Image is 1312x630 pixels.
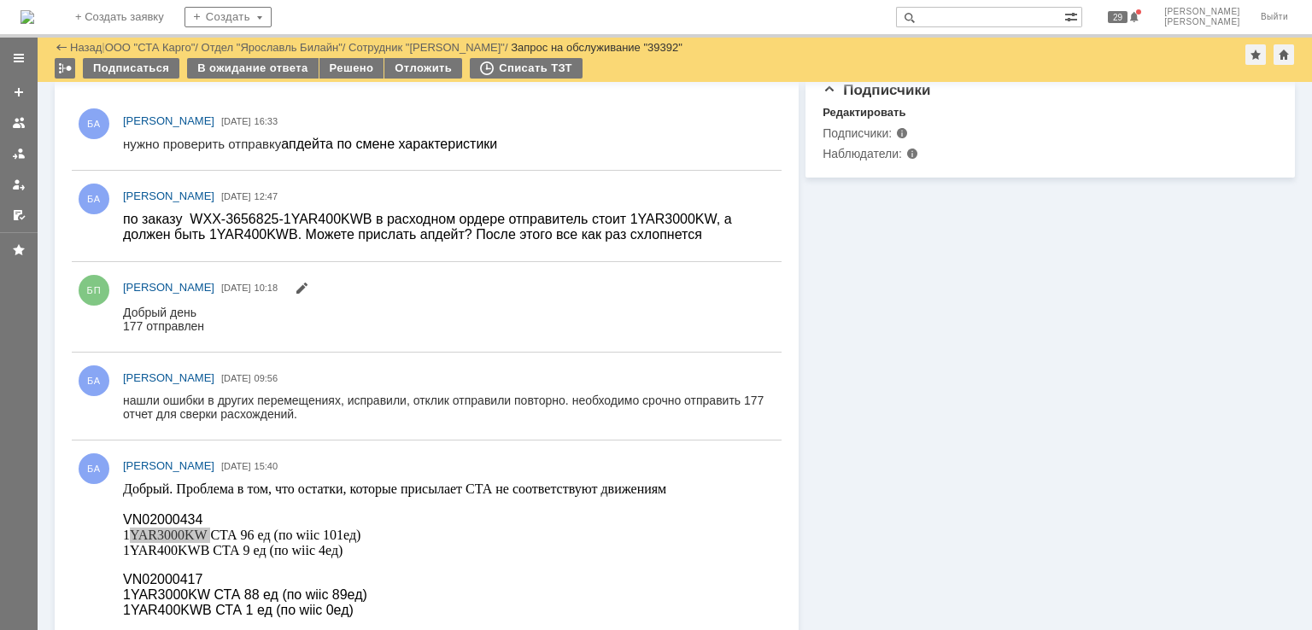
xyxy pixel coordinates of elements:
[123,188,214,205] a: [PERSON_NAME]
[20,10,34,24] img: logo
[55,58,75,79] div: Работа с массовостью
[1108,11,1127,23] span: 29
[202,41,349,54] div: /
[5,171,32,198] a: Мои заявки
[123,113,214,130] a: [PERSON_NAME]
[123,114,214,127] span: [PERSON_NAME]
[221,461,251,471] span: [DATE]
[255,461,278,471] span: 15:40
[823,147,994,160] div: Наблюдатели:
[823,126,994,140] div: Подписчики:
[105,41,202,54] div: /
[5,109,32,137] a: Заявки на командах
[174,191,178,205] span: .
[105,41,196,54] a: ООО "СТА Карго"
[107,191,114,205] span: a
[348,41,511,54] div: /
[221,283,251,293] span: [DATE]
[295,283,308,297] span: Редактировать
[114,191,126,205] span: @
[1164,7,1240,17] span: [PERSON_NAME]
[221,191,251,201] span: [DATE]
[5,79,32,106] a: Создать заявку
[511,41,682,54] div: Запрос на обслуживание "39392"
[255,116,278,126] span: 16:33
[123,459,214,472] span: [PERSON_NAME]
[5,201,32,229] a: Мои согласования
[70,41,102,54] a: Назад
[123,279,214,296] a: [PERSON_NAME]
[1064,8,1081,24] span: Расширенный поиск
[1274,44,1294,65] div: Сделать домашней страницей
[1245,44,1266,65] div: Добавить в избранное
[255,283,278,293] span: 10:18
[221,373,251,383] span: [DATE]
[5,140,32,167] a: Заявки в моей ответственности
[103,191,107,205] span: .
[348,41,505,54] a: Сотрудник "[PERSON_NAME]"
[126,191,174,205] span: stacargo
[255,373,278,383] span: 09:56
[123,371,214,384] span: [PERSON_NAME]
[1164,17,1240,27] span: [PERSON_NAME]
[255,191,278,201] span: 12:47
[102,40,104,53] div: |
[221,116,251,126] span: [DATE]
[823,106,905,120] div: Редактировать
[823,82,930,98] span: Подписчики
[178,191,189,205] span: ru
[184,7,272,27] div: Создать
[123,281,214,294] span: [PERSON_NAME]
[123,190,214,202] span: [PERSON_NAME]
[20,10,34,24] a: Перейти на домашнюю страницу
[202,41,343,54] a: Отдел "Ярославль Билайн"
[123,370,214,387] a: [PERSON_NAME]
[123,458,214,475] a: [PERSON_NAME]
